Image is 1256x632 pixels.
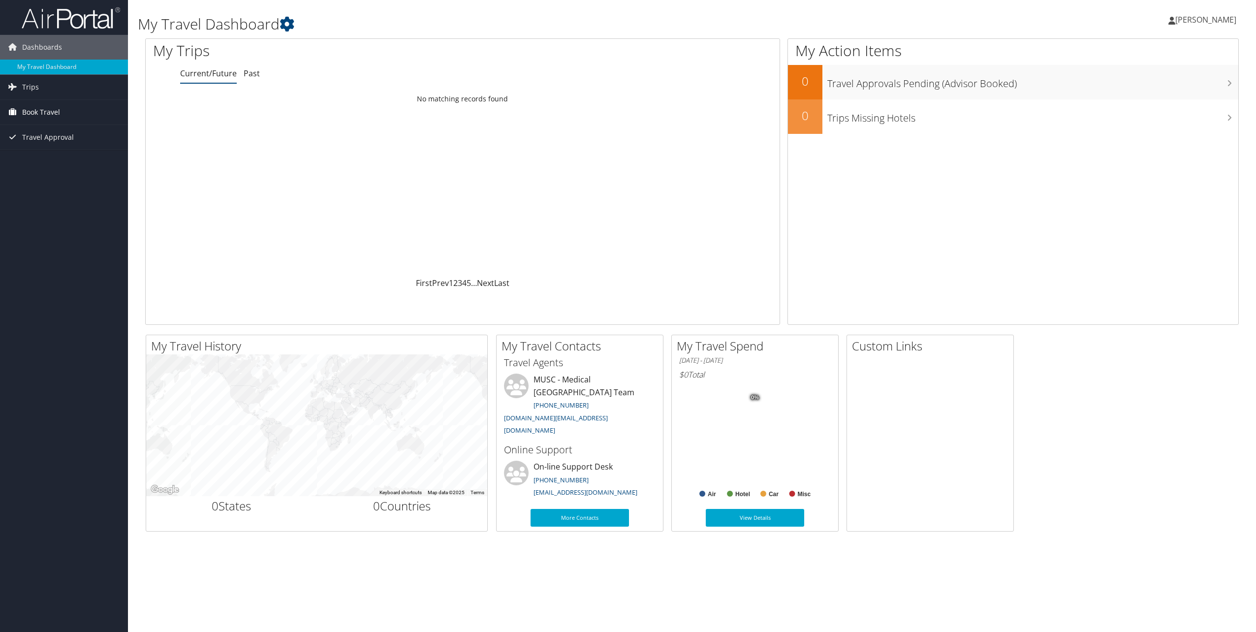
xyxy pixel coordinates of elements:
[153,40,508,61] h1: My Trips
[534,488,637,497] a: [EMAIL_ADDRESS][DOMAIN_NAME]
[499,461,660,501] li: On-line Support Desk
[432,278,449,288] a: Prev
[706,509,804,527] a: View Details
[449,278,453,288] a: 1
[471,278,477,288] span: …
[798,491,811,498] text: Misc
[1168,5,1246,34] a: [PERSON_NAME]
[22,125,74,150] span: Travel Approval
[453,278,458,288] a: 2
[827,72,1238,91] h3: Travel Approvals Pending (Advisor Booked)
[494,278,509,288] a: Last
[679,369,688,380] span: $0
[504,356,656,370] h3: Travel Agents
[462,278,467,288] a: 4
[679,369,831,380] h6: Total
[827,106,1238,125] h3: Trips Missing Hotels
[373,498,380,514] span: 0
[324,498,480,514] h2: Countries
[788,65,1238,99] a: 0Travel Approvals Pending (Advisor Booked)
[534,475,589,484] a: [PHONE_NUMBER]
[180,68,237,79] a: Current/Future
[531,509,629,527] a: More Contacts
[477,278,494,288] a: Next
[212,498,219,514] span: 0
[244,68,260,79] a: Past
[379,489,422,496] button: Keyboard shortcuts
[149,483,181,496] a: Open this area in Google Maps (opens a new window)
[1175,14,1236,25] span: [PERSON_NAME]
[679,356,831,365] h6: [DATE] - [DATE]
[467,278,471,288] a: 5
[788,107,822,124] h2: 0
[149,483,181,496] img: Google
[735,491,750,498] text: Hotel
[502,338,663,354] h2: My Travel Contacts
[458,278,462,288] a: 3
[22,6,120,30] img: airportal-logo.png
[788,73,822,90] h2: 0
[708,491,716,498] text: Air
[151,338,487,354] h2: My Travel History
[146,90,780,108] td: No matching records found
[504,413,608,435] a: [DOMAIN_NAME][EMAIL_ADDRESS][DOMAIN_NAME]
[751,395,759,401] tspan: 0%
[534,401,589,410] a: [PHONE_NUMBER]
[22,75,39,99] span: Trips
[471,490,484,495] a: Terms (opens in new tab)
[138,14,877,34] h1: My Travel Dashboard
[788,40,1238,61] h1: My Action Items
[154,498,310,514] h2: States
[788,99,1238,134] a: 0Trips Missing Hotels
[22,100,60,125] span: Book Travel
[504,443,656,457] h3: Online Support
[416,278,432,288] a: First
[499,374,660,439] li: MUSC - Medical [GEOGRAPHIC_DATA] Team
[852,338,1013,354] h2: Custom Links
[428,490,465,495] span: Map data ©2025
[677,338,838,354] h2: My Travel Spend
[769,491,779,498] text: Car
[22,35,62,60] span: Dashboards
